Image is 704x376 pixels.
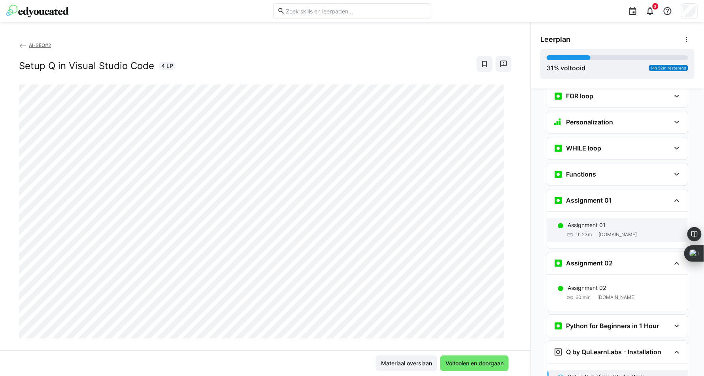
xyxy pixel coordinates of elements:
[566,197,612,205] h3: Assignment 01
[566,92,593,100] h3: FOR loop
[651,66,687,70] span: 14h 52m resterend
[576,295,591,301] span: 60 min
[19,42,51,48] a: AI-SEQ#2
[598,232,637,238] span: [DOMAIN_NAME]
[161,62,173,70] span: 4 LP
[566,145,601,152] h3: WHILE loop
[547,63,585,73] div: % voltooid
[566,171,596,179] h3: Functions
[547,64,554,72] span: 31
[440,355,509,371] button: Voltooien en doorgaan
[576,232,592,238] span: 1h 23m
[654,4,657,9] span: 3
[566,322,659,330] h3: Python for Beginners in 1 Hour
[19,60,154,72] h2: Setup Q in Visual Studio Code
[19,85,504,338] iframe: To enrich screen reader interactions, please activate Accessibility in Grammarly extension settings
[568,222,606,229] p: Assignment 01
[597,295,636,301] span: [DOMAIN_NAME]
[29,42,51,48] span: AI-SEQ#2
[376,355,437,371] button: Materiaal overslaan
[444,359,505,367] span: Voltooien en doorgaan
[568,284,606,292] p: Assignment 02
[566,259,613,267] h3: Assignment 02
[380,359,433,367] span: Materiaal overslaan
[566,118,613,126] h3: Personalization
[540,35,570,44] span: Leerplan
[285,8,427,15] input: Zoek skills en leerpaden...
[566,348,661,356] h3: Q by QuLearnLabs - Installation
